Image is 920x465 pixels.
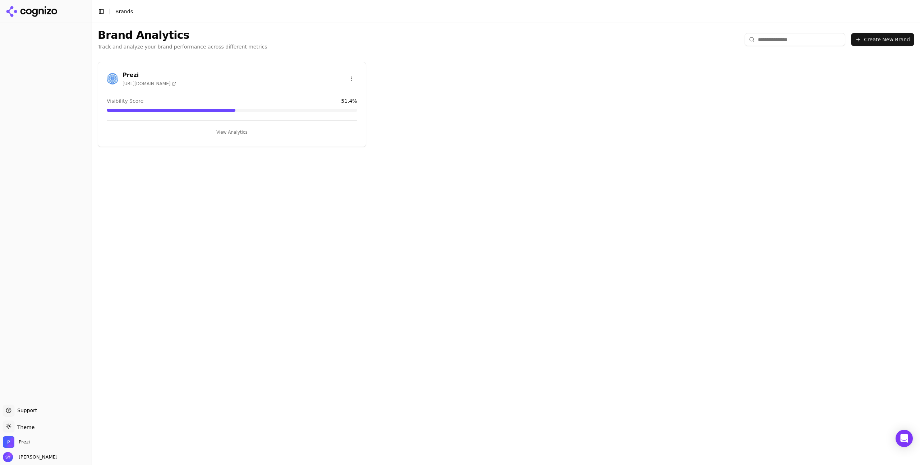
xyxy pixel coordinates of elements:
[107,73,118,84] img: Prezi
[123,81,176,87] span: [URL][DOMAIN_NAME]
[16,454,57,460] span: [PERSON_NAME]
[341,97,357,105] span: 51.4 %
[107,126,357,138] button: View Analytics
[851,33,914,46] button: Create New Brand
[14,407,37,414] span: Support
[3,452,57,462] button: Open user button
[107,97,143,105] span: Visibility Score
[3,452,13,462] img: Stephanie Yu
[123,71,176,79] h3: Prezi
[14,424,34,430] span: Theme
[115,9,133,14] span: Brands
[3,436,14,448] img: Prezi
[19,439,30,445] span: Prezi
[98,43,267,50] p: Track and analyze your brand performance across different metrics
[3,436,30,448] button: Open organization switcher
[115,8,133,15] nav: breadcrumb
[98,29,267,42] h1: Brand Analytics
[896,430,913,447] div: Open Intercom Messenger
